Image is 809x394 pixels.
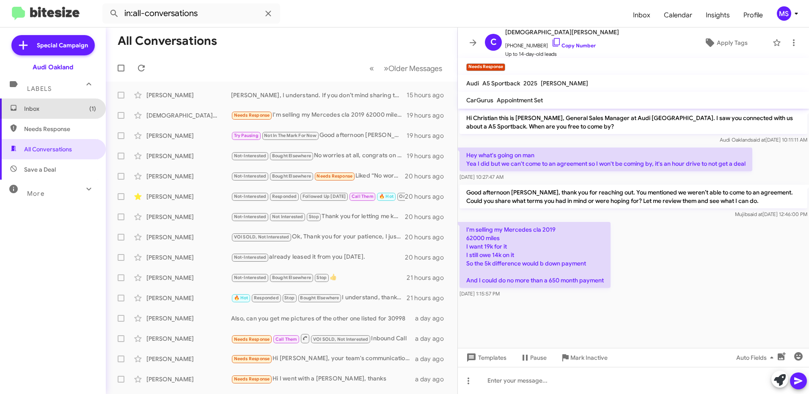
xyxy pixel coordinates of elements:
p: I'm selling my Mercedes cla 2019 62000 miles I want 19k for it I still owe 14k on it So the 5k di... [460,222,611,288]
span: » [384,63,388,74]
div: Liked “No worries at all, congrats on the new car! If you…” [231,171,405,181]
div: [PERSON_NAME] [146,253,231,262]
h1: All Conversations [118,34,217,48]
div: a day ago [415,375,451,383]
span: Needs Response [316,173,352,179]
span: Mujib [DATE] 12:46:00 PM [735,211,807,217]
div: 20 hours ago [405,172,451,181]
span: Bought Elsewhere [272,275,311,280]
span: (1) [89,104,96,113]
div: 19 hours ago [407,152,451,160]
span: Not-Interested [234,214,267,219]
span: Responded [272,194,297,199]
div: MS [777,6,791,21]
span: Call Them [275,337,297,342]
span: Needs Response [24,125,96,133]
button: Templates [458,350,513,365]
span: More [27,190,44,197]
div: 20 hours ago [405,192,451,201]
div: [PERSON_NAME] [146,213,231,221]
div: [PERSON_NAME] [146,375,231,383]
span: Needs Response [234,356,270,361]
a: Insights [699,3,737,27]
div: [PERSON_NAME] [146,192,231,201]
div: [PERSON_NAME] [146,91,231,99]
span: « [369,63,374,74]
span: Bought Elsewhere [272,173,311,179]
span: Templates [465,350,506,365]
div: [PERSON_NAME] [146,314,231,323]
div: 21 hours ago [407,294,451,302]
button: Auto Fields [729,350,784,365]
span: Ongoing Conversation [399,194,448,199]
span: Not-Interested [234,275,267,280]
span: Inbox [24,104,96,113]
div: [PERSON_NAME] [146,172,231,181]
div: Ok, Thank you for your patience, I just checked and I can now confirm that the Blue Fiesta was so... [231,232,405,242]
button: Previous [364,60,379,77]
div: 20 hours ago [405,233,451,241]
a: Profile [737,3,770,27]
span: Try Pausing [234,133,259,138]
div: Audi Oakland [33,63,73,71]
span: Apply Tags [717,35,748,50]
span: Not-Interested [234,173,267,179]
div: [PERSON_NAME] [146,152,231,160]
div: Hi I went with a [PERSON_NAME], thanks [231,374,415,384]
div: I understand, thanks for letting me know. If you ever change your mind or want to explore an offe... [231,293,407,303]
span: said at [751,137,765,143]
span: Labels [27,85,52,93]
div: 20 hours ago [405,253,451,262]
div: a day ago [415,314,451,323]
div: No worries at all, congrats on the new car! If you ever need anything down the road, I’m here to ... [231,151,407,161]
span: Stop [309,214,319,219]
span: Followed Up [DATE] [303,194,346,199]
div: [PERSON_NAME] [146,294,231,302]
div: 20 hours ago [405,213,451,221]
a: Special Campaign [11,35,95,55]
span: Calendar [657,3,699,27]
div: 👍 [231,273,407,282]
div: [PERSON_NAME] [146,233,231,241]
span: Bought Elsewhere [300,295,339,301]
span: Appointment Set [497,96,543,104]
span: VOI SOLD, Not Interested [234,234,289,240]
span: Audi Oakland [DATE] 10:11:11 AM [720,137,807,143]
div: a day ago [415,334,451,343]
span: [DATE] 1:15:57 PM [460,290,500,297]
button: Mark Inactive [553,350,614,365]
div: 15 hours ago [407,91,451,99]
span: A5 Sportback [482,79,520,87]
p: Hey what's going on man Yea I did but we can't come to an agreement so I won't be coming by, it's... [460,148,752,171]
span: Not-Interested [234,153,267,159]
div: [PERSON_NAME] [146,334,231,343]
div: Good afternoon [PERSON_NAME]. No worries at all, I understand you're not ready to move forward ju... [231,131,407,140]
span: VOI SOLD, Not Interested [313,337,369,342]
nav: Page navigation example [365,60,447,77]
span: Auto Fields [736,350,777,365]
span: Stop [316,275,327,280]
span: Responded [254,295,279,301]
span: Special Campaign [37,41,88,49]
p: Hi Christian this is [PERSON_NAME], General Sales Manager at Audi [GEOGRAPHIC_DATA]. I saw you co... [460,110,807,134]
div: [PERSON_NAME] [146,131,231,140]
span: Bought Elsewhere [272,153,311,159]
span: 🔥 Hot [379,194,393,199]
span: C [490,36,497,49]
div: Inbound Call [231,333,415,344]
div: Thank you for letting me know, I truly appreciate the update. If anything changes or you ever con... [231,212,405,222]
span: 2025 [523,79,537,87]
span: All Conversations [24,145,72,153]
span: Stop [284,295,294,301]
div: 19 hours ago [407,131,451,140]
div: [DEMOGRAPHIC_DATA][PERSON_NAME] [146,111,231,120]
a: Inbox [626,3,657,27]
span: Needs Response [234,112,270,118]
span: Mark Inactive [570,350,608,365]
span: Needs Response [234,337,270,342]
span: [DATE] 10:27:47 AM [460,174,504,180]
p: Good afternoon [PERSON_NAME], thank you for reaching out. You mentioned we weren’t able to come t... [460,185,807,208]
div: Hi [PERSON_NAME], your team's communication is all over the place. [231,354,415,364]
div: Also, can you get me pictures of the other one listed for 30998 [231,314,415,323]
